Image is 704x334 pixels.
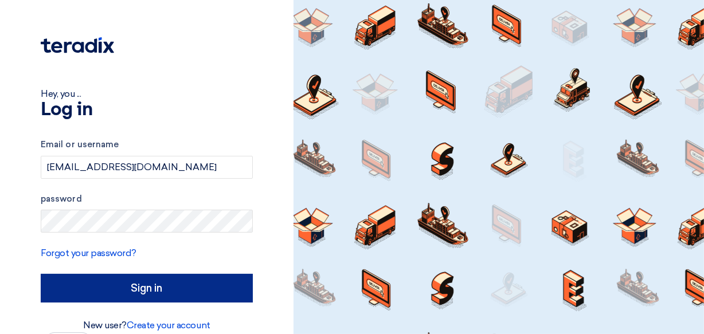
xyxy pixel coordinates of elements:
[41,101,92,119] font: Log in
[83,320,127,331] font: New user?
[41,88,81,99] font: Hey, you ...
[41,247,136,258] a: Forgot your password?
[41,274,253,302] input: Sign in
[41,37,114,53] img: Teradix logo
[41,139,119,150] font: Email or username
[41,194,82,204] font: password
[127,320,210,331] a: Create your account
[41,156,253,179] input: Enter your business email or username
